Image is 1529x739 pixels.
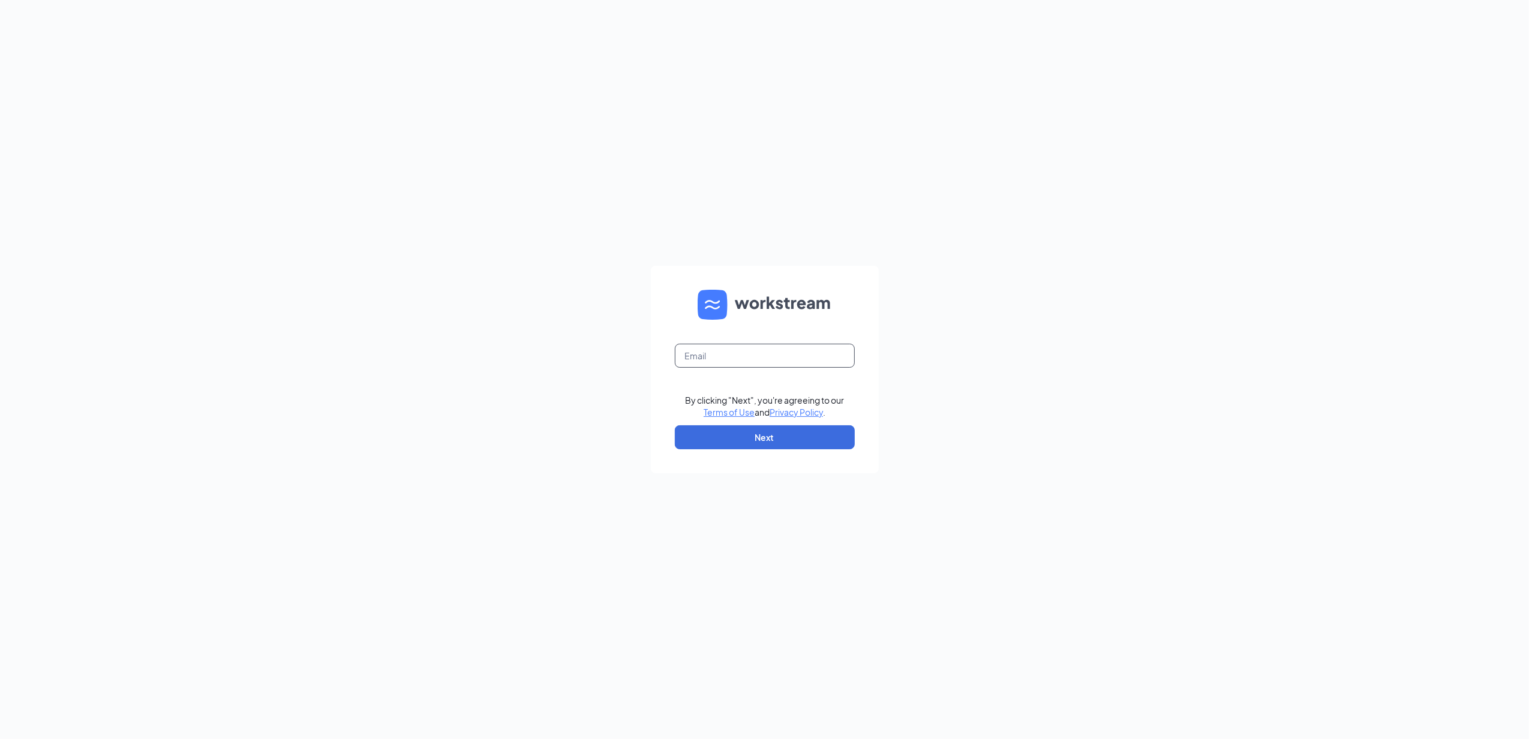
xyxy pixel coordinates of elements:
a: Terms of Use [704,407,755,417]
img: WS logo and Workstream text [698,290,832,320]
button: Next [675,425,855,449]
div: By clicking "Next", you're agreeing to our and . [685,394,844,418]
input: Email [675,344,855,368]
a: Privacy Policy [770,407,823,417]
